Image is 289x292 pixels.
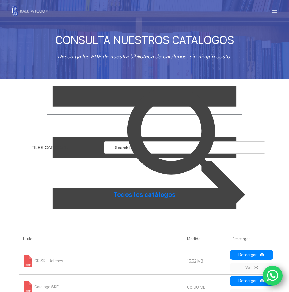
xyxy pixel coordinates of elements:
[22,259,63,263] a: CR SKF Retenes
[263,266,283,286] a: WhatsApp
[229,230,276,248] th: Descargar
[272,8,277,13] button: Menu
[22,25,267,270] img: menu.svg
[230,250,273,260] a: Descargar
[12,5,48,16] img: Balerytodo
[107,67,269,228] img: search-24.svg
[184,248,229,274] td: 15.52 MB
[19,230,184,248] th: Titulo
[184,230,229,248] th: Medida
[31,145,69,150] div: FILES CATEGORY
[22,285,59,289] a: Catalogo SKF
[230,263,273,273] a: Ver
[230,276,273,286] a: Descargar
[104,141,265,154] input: Search files...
